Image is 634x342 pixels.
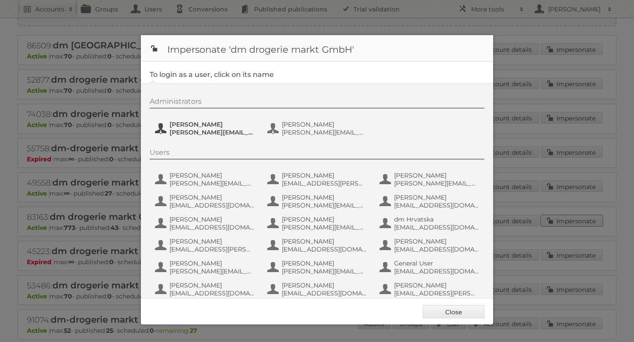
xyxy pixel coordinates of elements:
[170,237,255,245] span: [PERSON_NAME]
[379,215,482,232] button: dm Hrvatska [EMAIL_ADDRESS][DOMAIN_NAME]
[170,281,255,289] span: [PERSON_NAME]
[394,259,479,267] span: General User
[170,259,255,267] span: [PERSON_NAME]
[394,179,479,187] span: [PERSON_NAME][EMAIL_ADDRESS][PERSON_NAME][DOMAIN_NAME]
[282,215,367,223] span: [PERSON_NAME]
[282,237,367,245] span: [PERSON_NAME]
[266,171,370,188] button: [PERSON_NAME] [EMAIL_ADDRESS][PERSON_NAME][DOMAIN_NAME]
[379,258,482,276] button: General User [EMAIL_ADDRESS][DOMAIN_NAME]
[170,289,255,297] span: [EMAIL_ADDRESS][DOMAIN_NAME]
[282,193,367,201] span: [PERSON_NAME]
[266,215,370,232] button: [PERSON_NAME] [PERSON_NAME][EMAIL_ADDRESS][DOMAIN_NAME]
[154,120,258,137] button: [PERSON_NAME] [PERSON_NAME][EMAIL_ADDRESS][PERSON_NAME][DOMAIN_NAME]
[154,280,258,298] button: [PERSON_NAME] [EMAIL_ADDRESS][DOMAIN_NAME]
[282,223,367,231] span: [PERSON_NAME][EMAIL_ADDRESS][DOMAIN_NAME]
[154,215,258,232] button: [PERSON_NAME] [EMAIL_ADDRESS][DOMAIN_NAME]
[170,120,255,128] span: [PERSON_NAME]
[170,179,255,187] span: [PERSON_NAME][EMAIL_ADDRESS][DOMAIN_NAME]
[379,171,482,188] button: [PERSON_NAME] [PERSON_NAME][EMAIL_ADDRESS][PERSON_NAME][DOMAIN_NAME]
[150,148,484,160] div: Users
[170,128,255,136] span: [PERSON_NAME][EMAIL_ADDRESS][PERSON_NAME][DOMAIN_NAME]
[394,215,479,223] span: dm Hrvatska
[394,223,479,231] span: [EMAIL_ADDRESS][DOMAIN_NAME]
[394,193,479,201] span: [PERSON_NAME]
[394,201,479,209] span: [EMAIL_ADDRESS][DOMAIN_NAME]
[394,237,479,245] span: [PERSON_NAME]
[154,193,258,210] button: [PERSON_NAME] [EMAIL_ADDRESS][DOMAIN_NAME]
[170,267,255,275] span: [PERSON_NAME][EMAIL_ADDRESS][DOMAIN_NAME]
[150,70,274,79] legend: To login as a user, click on its name
[170,201,255,209] span: [EMAIL_ADDRESS][DOMAIN_NAME]
[282,259,367,267] span: [PERSON_NAME]
[150,97,484,109] div: Administrators
[266,280,370,298] button: [PERSON_NAME] [EMAIL_ADDRESS][DOMAIN_NAME]
[394,289,479,297] span: [EMAIL_ADDRESS][PERSON_NAME][DOMAIN_NAME]
[170,171,255,179] span: [PERSON_NAME]
[282,120,367,128] span: [PERSON_NAME]
[282,171,367,179] span: [PERSON_NAME]
[394,267,479,275] span: [EMAIL_ADDRESS][DOMAIN_NAME]
[282,281,367,289] span: [PERSON_NAME]
[379,280,482,298] button: [PERSON_NAME] [EMAIL_ADDRESS][PERSON_NAME][DOMAIN_NAME]
[394,171,479,179] span: [PERSON_NAME]
[170,215,255,223] span: [PERSON_NAME]
[266,120,370,137] button: [PERSON_NAME] [PERSON_NAME][EMAIL_ADDRESS][PERSON_NAME][DOMAIN_NAME]
[282,201,367,209] span: [PERSON_NAME][EMAIL_ADDRESS][PERSON_NAME][DOMAIN_NAME]
[266,258,370,276] button: [PERSON_NAME] [PERSON_NAME][EMAIL_ADDRESS][DOMAIN_NAME]
[170,245,255,253] span: [EMAIL_ADDRESS][PERSON_NAME][DOMAIN_NAME]
[282,128,367,136] span: [PERSON_NAME][EMAIL_ADDRESS][PERSON_NAME][DOMAIN_NAME]
[394,245,479,253] span: [EMAIL_ADDRESS][DOMAIN_NAME]
[394,281,479,289] span: [PERSON_NAME]
[170,223,255,231] span: [EMAIL_ADDRESS][DOMAIN_NAME]
[170,193,255,201] span: [PERSON_NAME]
[282,179,367,187] span: [EMAIL_ADDRESS][PERSON_NAME][DOMAIN_NAME]
[379,193,482,210] button: [PERSON_NAME] [EMAIL_ADDRESS][DOMAIN_NAME]
[379,236,482,254] button: [PERSON_NAME] [EMAIL_ADDRESS][DOMAIN_NAME]
[266,236,370,254] button: [PERSON_NAME] [EMAIL_ADDRESS][DOMAIN_NAME]
[282,245,367,253] span: [EMAIL_ADDRESS][DOMAIN_NAME]
[282,289,367,297] span: [EMAIL_ADDRESS][DOMAIN_NAME]
[154,171,258,188] button: [PERSON_NAME] [PERSON_NAME][EMAIL_ADDRESS][DOMAIN_NAME]
[154,236,258,254] button: [PERSON_NAME] [EMAIL_ADDRESS][PERSON_NAME][DOMAIN_NAME]
[282,267,367,275] span: [PERSON_NAME][EMAIL_ADDRESS][DOMAIN_NAME]
[423,305,484,318] a: Close
[141,35,493,62] h1: Impersonate 'dm drogerie markt GmbH'
[266,193,370,210] button: [PERSON_NAME] [PERSON_NAME][EMAIL_ADDRESS][PERSON_NAME][DOMAIN_NAME]
[154,258,258,276] button: [PERSON_NAME] [PERSON_NAME][EMAIL_ADDRESS][DOMAIN_NAME]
